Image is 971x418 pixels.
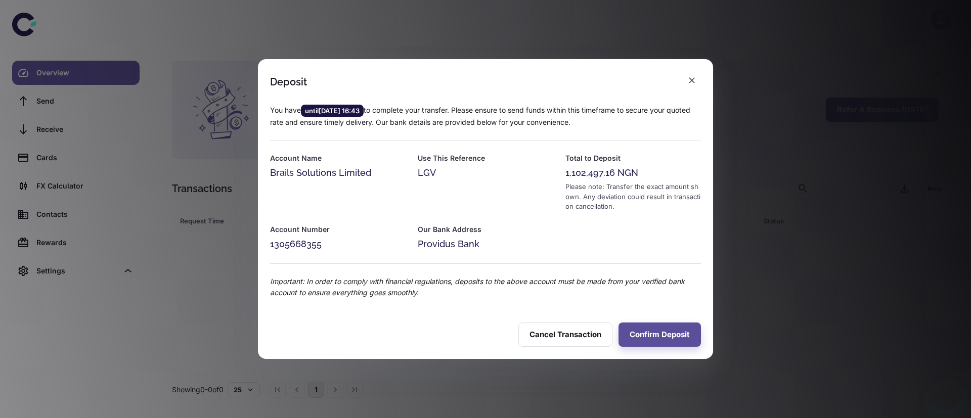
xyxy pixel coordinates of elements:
[418,224,553,235] h6: Our Bank Address
[270,153,406,164] h6: Account Name
[270,105,701,128] p: You have to complete your transfer. Please ensure to send funds within this timeframe to secure y...
[418,153,553,164] h6: Use This Reference
[565,182,701,212] div: Please note: Transfer the exact amount shown. Any deviation could result in transaction cancellat...
[418,237,553,251] div: Providus Bank
[270,276,701,298] p: Important: In order to comply with financial regulations, deposits to the above account must be m...
[418,166,553,180] div: LGV
[518,322,612,347] button: Cancel Transaction
[270,166,406,180] div: Brails Solutions Limited
[619,322,701,347] button: Confirm Deposit
[301,106,364,116] span: until [DATE] 16:43
[270,237,406,251] div: 1305668355
[270,76,307,88] div: Deposit
[931,378,963,410] iframe: Button to launch messaging window
[565,166,701,180] div: 1,102,497.16 NGN
[270,224,406,235] h6: Account Number
[565,153,701,164] h6: Total to Deposit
